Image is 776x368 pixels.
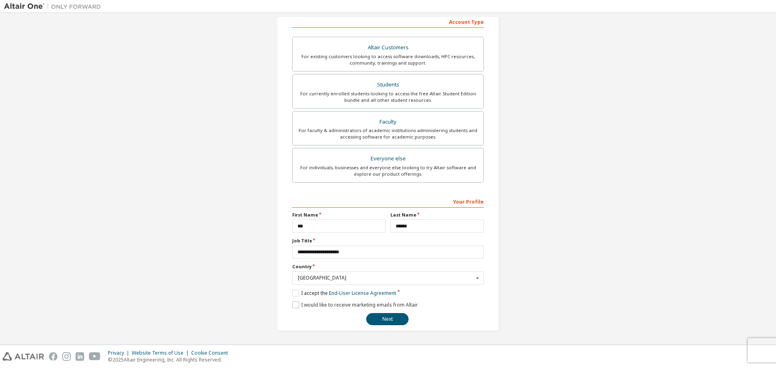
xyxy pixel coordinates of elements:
div: For individuals, businesses and everyone else looking to try Altair software and explore our prod... [297,164,479,177]
div: Students [297,79,479,90]
label: I accept the [292,290,396,297]
img: youtube.svg [89,352,101,361]
button: Next [366,313,409,325]
div: Privacy [108,350,132,356]
div: Account Type [292,15,484,28]
div: For faculty & administrators of academic institutions administering students and accessing softwa... [297,127,479,140]
div: For existing customers looking to access software downloads, HPC resources, community, trainings ... [297,53,479,66]
img: instagram.svg [62,352,71,361]
div: Website Terms of Use [132,350,191,356]
label: Last Name [390,212,484,218]
img: Altair One [4,2,105,11]
img: linkedin.svg [76,352,84,361]
div: Altair Customers [297,42,479,53]
div: Faculty [297,116,479,128]
label: Country [292,263,484,270]
a: End-User License Agreement [329,290,396,297]
div: [GEOGRAPHIC_DATA] [298,275,474,280]
div: Cookie Consent [191,350,233,356]
img: altair_logo.svg [2,352,44,361]
p: © 2025 Altair Engineering, Inc. All Rights Reserved. [108,356,233,363]
img: facebook.svg [49,352,57,361]
label: First Name [292,212,386,218]
div: Everyone else [297,153,479,164]
label: I would like to receive marketing emails from Altair [292,301,418,308]
div: For currently enrolled students looking to access the free Altair Student Edition bundle and all ... [297,90,479,103]
label: Job Title [292,238,484,244]
div: Your Profile [292,195,484,208]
